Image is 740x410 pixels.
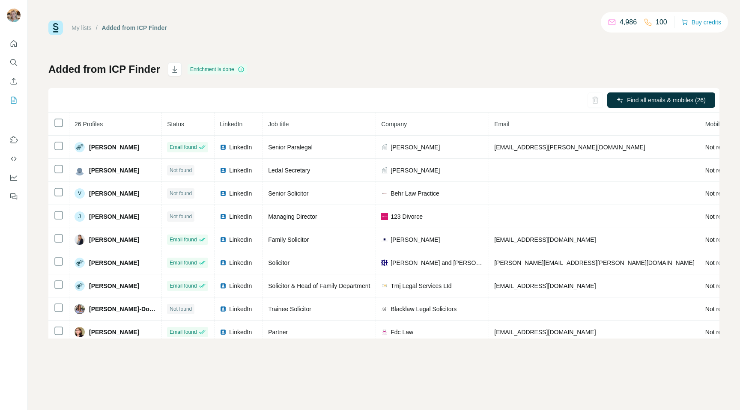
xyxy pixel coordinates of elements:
img: company-logo [381,213,388,220]
span: Email found [170,236,197,244]
img: LinkedIn logo [220,236,227,243]
span: Tmj Legal Services Ltd [391,282,451,290]
span: Senior Solicitor [268,190,308,197]
span: [EMAIL_ADDRESS][DOMAIN_NAME] [494,282,596,289]
img: Avatar [75,304,85,314]
span: Solicitor [268,259,289,266]
span: LinkedIn [229,328,252,336]
span: Not found [170,305,192,313]
span: Not found [170,166,192,174]
img: company-logo [381,259,388,266]
button: Feedback [7,189,21,204]
button: Quick start [7,36,21,51]
img: LinkedIn logo [220,259,227,266]
span: [PERSON_NAME]-Domican [89,305,156,313]
button: Find all emails & mobiles (26) [607,92,715,108]
button: My lists [7,92,21,108]
span: [PERSON_NAME] and [PERSON_NAME] [391,258,483,267]
span: Managing Director [268,213,317,220]
span: [PERSON_NAME] [89,166,139,175]
img: Surfe Logo [48,21,63,35]
span: LinkedIn [229,189,252,198]
span: [EMAIL_ADDRESS][DOMAIN_NAME] [494,329,596,336]
span: Email found [170,143,197,151]
span: [PERSON_NAME] [89,143,139,152]
span: Not found [170,213,192,220]
span: LinkedIn [229,143,252,152]
span: Mobile [705,121,723,128]
div: Enrichment is done [188,64,247,74]
span: Fdc Law [391,328,413,336]
span: [PERSON_NAME] [391,235,440,244]
span: Company [381,121,407,128]
span: Blacklaw Legal Solicitors [391,305,457,313]
button: Use Surfe API [7,151,21,166]
img: Avatar [75,327,85,337]
img: Avatar [75,281,85,291]
img: Avatar [75,235,85,245]
span: [EMAIL_ADDRESS][PERSON_NAME][DOMAIN_NAME] [494,144,645,151]
li: / [96,24,98,32]
img: LinkedIn logo [220,282,227,289]
span: Job title [268,121,289,128]
span: LinkedIn [229,212,252,221]
span: Email found [170,259,197,267]
span: [PERSON_NAME] [89,235,139,244]
img: LinkedIn logo [220,167,227,174]
a: My lists [72,24,92,31]
img: Avatar [75,142,85,152]
span: Email [494,121,509,128]
span: Behr Law Practice [391,189,439,198]
img: company-logo [381,190,388,197]
img: company-logo [381,329,388,336]
span: 26 Profiles [75,121,103,128]
span: LinkedIn [229,305,252,313]
img: company-logo [381,282,388,289]
img: Avatar [75,165,85,175]
img: company-logo [381,306,388,312]
span: Trainee Solicitor [268,306,311,312]
span: Find all emails & mobiles (26) [627,96,706,104]
span: Email found [170,282,197,290]
span: Family Solicitor [268,236,309,243]
span: Partner [268,329,288,336]
img: Avatar [75,258,85,268]
span: Not found [170,190,192,197]
span: [PERSON_NAME] [391,143,440,152]
span: [PERSON_NAME][EMAIL_ADDRESS][PERSON_NAME][DOMAIN_NAME] [494,259,695,266]
button: Enrich CSV [7,74,21,89]
span: LinkedIn [220,121,242,128]
img: Avatar [7,9,21,22]
span: Email found [170,328,197,336]
span: LinkedIn [229,166,252,175]
span: Ledal Secretary [268,167,310,174]
span: [PERSON_NAME] [89,282,139,290]
p: 4,986 [620,17,637,27]
span: [PERSON_NAME] [89,212,139,221]
h1: Added from ICP Finder [48,62,160,76]
img: LinkedIn logo [220,213,227,220]
span: [PERSON_NAME] [89,258,139,267]
img: LinkedIn logo [220,306,227,312]
img: LinkedIn logo [220,329,227,336]
span: LinkedIn [229,235,252,244]
span: [PERSON_NAME] [89,328,139,336]
img: LinkedIn logo [220,144,227,151]
span: Status [167,121,184,128]
span: LinkedIn [229,258,252,267]
div: V [75,188,85,199]
button: Dashboard [7,170,21,185]
p: 100 [656,17,667,27]
button: Buy credits [681,16,721,28]
div: J [75,211,85,222]
span: Senior Paralegal [268,144,313,151]
span: [PERSON_NAME] [89,189,139,198]
button: Use Surfe on LinkedIn [7,132,21,148]
img: company-logo [381,236,388,243]
span: 123 Divorce [391,212,423,221]
span: [EMAIL_ADDRESS][DOMAIN_NAME] [494,236,596,243]
div: Added from ICP Finder [102,24,167,32]
span: LinkedIn [229,282,252,290]
img: LinkedIn logo [220,190,227,197]
span: [PERSON_NAME] [391,166,440,175]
